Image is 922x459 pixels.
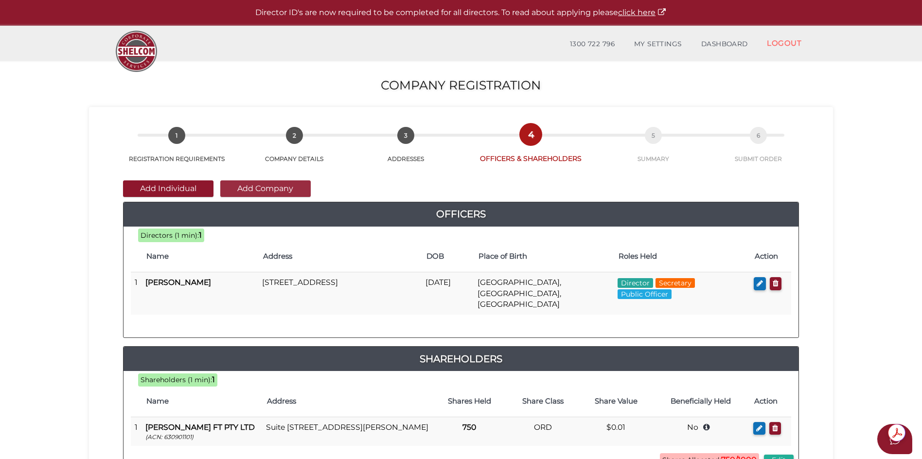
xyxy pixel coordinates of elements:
[653,417,749,446] td: No
[618,8,667,17] a: click here
[750,127,767,144] span: 6
[618,278,653,288] span: Director
[199,230,202,240] b: 1
[123,180,213,197] button: Add Individual
[479,252,608,261] h4: Place of Birth
[124,351,798,367] a: Shareholders
[258,272,422,315] td: [STREET_ADDRESS]
[877,424,912,454] button: Open asap
[437,397,501,406] h4: Shares Held
[111,26,162,77] img: Logo
[624,35,691,54] a: MY SETTINGS
[113,138,240,163] a: 1REGISTRATION REQUIREMENTS
[286,127,303,144] span: 2
[267,397,427,406] h4: Address
[754,397,786,406] h4: Action
[349,138,463,163] a: 3ADDRESSES
[511,397,574,406] h4: Share Class
[618,289,672,299] span: Public Officer
[146,252,253,261] h4: Name
[691,35,758,54] a: DASHBOARD
[463,137,599,163] a: 4OFFICERS & SHAREHOLDERS
[657,397,745,406] h4: Beneficially Held
[580,417,653,446] td: $0.01
[474,272,613,315] td: [GEOGRAPHIC_DATA], [GEOGRAPHIC_DATA], [GEOGRAPHIC_DATA]
[645,127,662,144] span: 5
[422,272,474,315] td: [DATE]
[599,138,708,163] a: 5SUMMARY
[755,252,786,261] h4: Action
[145,433,258,441] p: (ACN: 630901101)
[24,7,898,18] p: Director ID's are now required to be completed for all directors. To read about applying please
[141,375,212,384] span: Shareholders (1 min):
[145,423,255,432] b: [PERSON_NAME] FT PTY LTD
[506,417,579,446] td: ORD
[131,417,142,446] td: 1
[426,252,469,261] h4: DOB
[131,272,142,315] td: 1
[560,35,624,54] a: 1300 722 796
[397,127,414,144] span: 3
[262,417,432,446] td: Suite [STREET_ADDRESS][PERSON_NAME]
[263,252,417,261] h4: Address
[141,231,199,240] span: Directors (1 min):
[462,423,476,432] b: 750
[757,33,811,53] a: LOGOUT
[585,397,648,406] h4: Share Value
[619,252,745,261] h4: Roles Held
[212,375,215,384] b: 1
[145,278,211,287] b: [PERSON_NAME]
[220,180,311,197] button: Add Company
[124,206,798,222] a: Officers
[146,397,257,406] h4: Name
[168,127,185,144] span: 1
[656,278,695,288] span: Secretary
[522,126,539,143] span: 4
[708,138,809,163] a: 6SUBMIT ORDER
[240,138,349,163] a: 2COMPANY DETAILS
